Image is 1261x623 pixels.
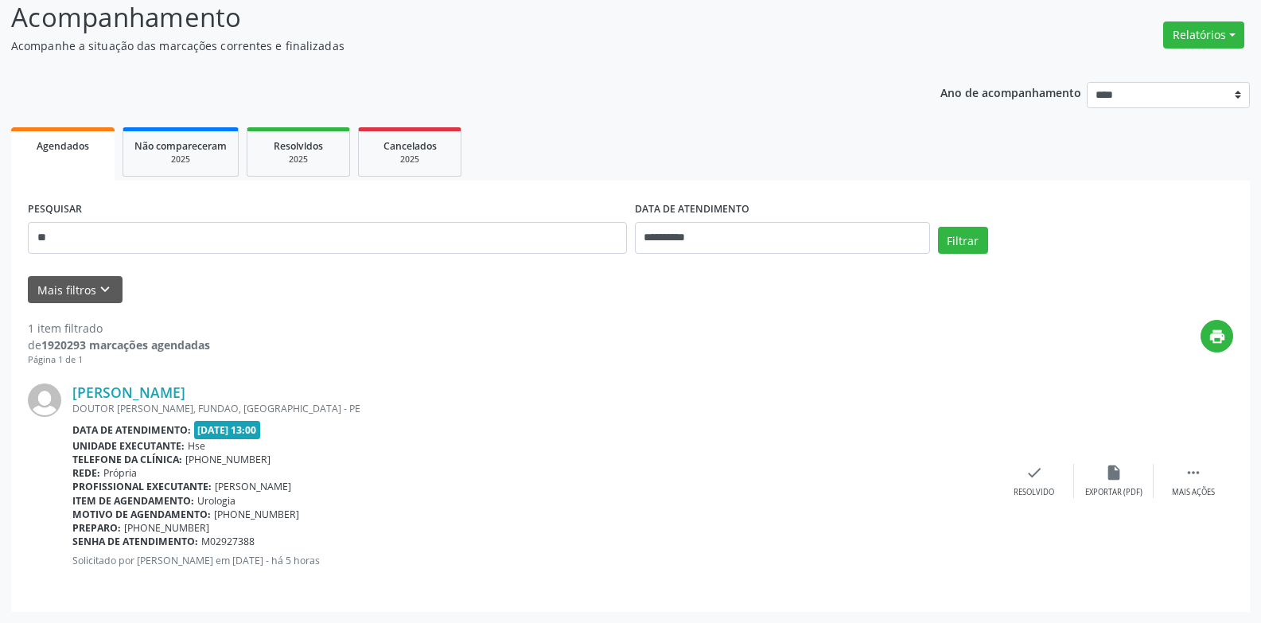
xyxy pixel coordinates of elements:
[72,439,185,453] b: Unidade executante:
[201,535,255,548] span: M02927388
[370,154,450,165] div: 2025
[28,337,210,353] div: de
[185,453,270,466] span: [PHONE_NUMBER]
[72,508,211,521] b: Motivo de agendamento:
[1026,464,1043,481] i: check
[11,37,878,54] p: Acompanhe a situação das marcações correntes e finalizadas
[134,139,227,153] span: Não compareceram
[1163,21,1244,49] button: Relatórios
[72,384,185,401] a: [PERSON_NAME]
[103,466,137,480] span: Própria
[28,320,210,337] div: 1 item filtrado
[215,480,291,493] span: [PERSON_NAME]
[72,480,212,493] b: Profissional executante:
[214,508,299,521] span: [PHONE_NUMBER]
[940,82,1081,102] p: Ano de acompanhamento
[28,276,123,304] button: Mais filtroskeyboard_arrow_down
[28,384,61,417] img: img
[938,227,988,254] button: Filtrar
[197,494,235,508] span: Urologia
[1208,328,1226,345] i: print
[188,439,205,453] span: Hse
[134,154,227,165] div: 2025
[72,521,121,535] b: Preparo:
[28,353,210,367] div: Página 1 de 1
[96,281,114,298] i: keyboard_arrow_down
[1014,487,1054,498] div: Resolvido
[1085,487,1142,498] div: Exportar (PDF)
[259,154,338,165] div: 2025
[194,421,261,439] span: [DATE] 13:00
[1201,320,1233,352] button: print
[383,139,437,153] span: Cancelados
[28,197,82,222] label: PESQUISAR
[37,139,89,153] span: Agendados
[72,535,198,548] b: Senha de atendimento:
[72,453,182,466] b: Telefone da clínica:
[41,337,210,352] strong: 1920293 marcações agendadas
[124,521,209,535] span: [PHONE_NUMBER]
[72,494,194,508] b: Item de agendamento:
[72,402,994,415] div: DOUTOR [PERSON_NAME], FUNDAO, [GEOGRAPHIC_DATA] - PE
[1105,464,1123,481] i: insert_drive_file
[72,554,994,567] p: Solicitado por [PERSON_NAME] em [DATE] - há 5 horas
[72,423,191,437] b: Data de atendimento:
[635,197,749,222] label: DATA DE ATENDIMENTO
[1185,464,1202,481] i: 
[1172,487,1215,498] div: Mais ações
[274,139,323,153] span: Resolvidos
[72,466,100,480] b: Rede:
